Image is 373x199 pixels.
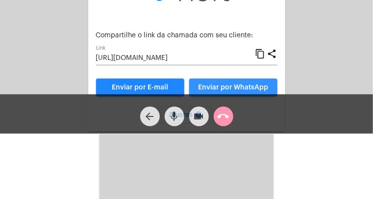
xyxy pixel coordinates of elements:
mat-icon: share [267,48,277,60]
button: Enviar por WhatsApp [189,79,277,96]
span: Enviar por E-mail [112,84,168,91]
mat-icon: arrow_back [144,111,156,122]
a: Enviar por E-mail [96,79,184,96]
p: Compartilhe o link da chamada com seu cliente: [96,32,277,39]
span: Enviar por WhatsApp [198,84,268,91]
mat-icon: content_copy [255,48,266,60]
mat-icon: mic [169,111,180,122]
mat-icon: videocam [193,111,205,122]
mat-icon: call_end [218,111,229,122]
